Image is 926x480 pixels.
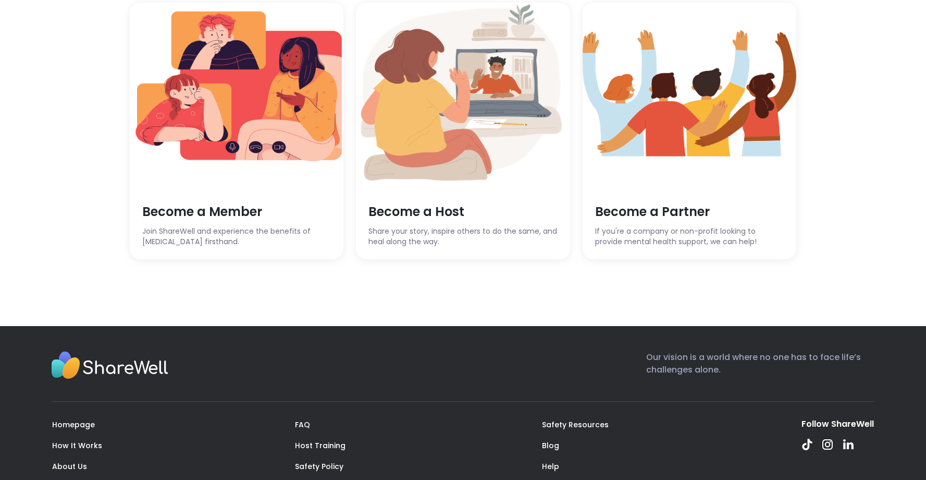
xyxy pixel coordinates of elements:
a: Host Training [295,440,345,451]
span: Join ShareWell and experience the benefits of [MEDICAL_DATA] firsthand. [142,226,331,247]
p: Our vision is a world where no one has to face life’s challenges alone. [646,351,874,384]
a: About Us [52,461,87,472]
a: Become a PartnerIf you're a company or non-profit looking to provide mental health support, we ca... [583,3,797,260]
span: Become a Host [368,203,558,221]
span: Share your story, inspire others to do the same, and heal along the way. [368,226,558,247]
div: Follow ShareWell [801,418,874,430]
a: FAQ [295,419,310,430]
a: Become a MemberJoin ShareWell and experience the benefits of [MEDICAL_DATA] firsthand. [130,3,344,260]
img: Sharewell [51,351,168,381]
a: Safety Resources [542,419,609,430]
a: Become a HostShare your story, inspire others to do the same, and heal along the way. [356,3,570,260]
a: Homepage [52,419,95,430]
a: Safety Policy [295,461,343,472]
a: Help [542,461,559,472]
span: Become a Partner [595,203,784,221]
a: Blog [542,440,559,451]
a: How It Works [52,440,102,451]
span: Become a Member [142,203,331,221]
span: If you're a company or non-profit looking to provide mental health support, we can help! [595,226,784,247]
